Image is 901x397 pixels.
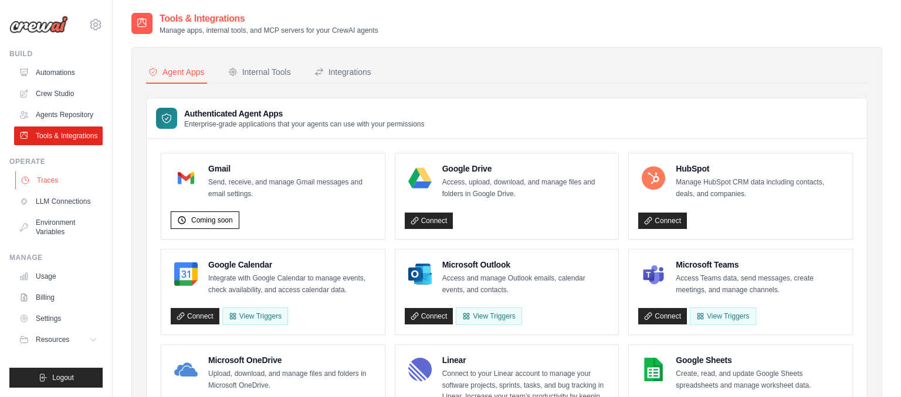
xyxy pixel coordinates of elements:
button: Resources [14,330,103,349]
p: Access Teams data, send messages, create meetings, and manage channels. [676,273,843,296]
img: Microsoft OneDrive Logo [174,358,198,381]
button: Agent Apps [146,61,207,84]
span: Logout [52,373,74,382]
h2: Tools & Integrations [160,12,378,26]
button: View Triggers [222,307,288,325]
a: Agents Repository [14,105,103,124]
p: Upload, download, and manage files and folders in Microsoft OneDrive. [208,368,375,391]
h4: Google Calendar [208,259,375,271]
div: Agent Apps [148,66,205,78]
div: Integrations [314,66,371,78]
a: Automations [14,63,103,82]
button: Internal Tools [226,61,293,84]
p: Integrate with Google Calendar to manage events, check availability, and access calendar data. [208,273,375,296]
div: Operate [9,157,103,166]
a: Connect [171,308,219,324]
div: Internal Tools [228,66,291,78]
img: Google Sheets Logo [642,358,665,381]
p: Access and manage Outlook emails, calendar events, and contacts. [442,273,609,296]
a: Crew Studio [14,84,103,103]
a: Connect [638,308,687,324]
h4: Gmail [208,163,375,174]
h4: HubSpot [676,163,843,174]
img: HubSpot Logo [642,166,665,190]
img: Logo [9,16,68,33]
a: Connect [405,213,453,229]
button: Logout [9,368,103,388]
p: Send, receive, and manage Gmail messages and email settings. [208,177,375,200]
a: Billing [14,288,103,307]
img: Google Drive Logo [408,166,432,190]
div: Manage [9,253,103,262]
a: Usage [14,267,103,286]
p: Manage apps, internal tools, and MCP servers for your CrewAI agents [160,26,378,35]
h4: Microsoft OneDrive [208,354,375,366]
h3: Authenticated Agent Apps [184,108,425,119]
h4: Linear [442,354,609,366]
span: Coming soon [191,215,233,225]
p: Manage HubSpot CRM data including contacts, deals, and companies. [676,177,843,200]
a: Connect [405,308,453,324]
div: Build [9,49,103,59]
p: Create, read, and update Google Sheets spreadsheets and manage worksheet data. [676,368,843,391]
img: Linear Logo [408,358,432,381]
h4: Google Sheets [676,354,843,366]
a: Tools & Integrations [14,126,103,145]
: View Triggers [456,307,521,325]
p: Enterprise-grade applications that your agents can use with your permissions [184,119,425,129]
img: Microsoft Teams Logo [642,262,665,286]
p: Access, upload, download, and manage files and folders in Google Drive. [442,177,609,200]
h4: Microsoft Outlook [442,259,609,271]
h4: Microsoft Teams [676,259,843,271]
a: Traces [15,171,104,190]
img: Google Calendar Logo [174,262,198,286]
a: Connect [638,213,687,229]
a: Environment Variables [14,213,103,241]
h4: Google Drive [442,163,609,174]
: View Triggers [690,307,756,325]
a: LLM Connections [14,192,103,211]
a: Settings [14,309,103,328]
img: Gmail Logo [174,166,198,190]
button: Integrations [312,61,374,84]
img: Microsoft Outlook Logo [408,262,432,286]
span: Resources [36,335,69,344]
